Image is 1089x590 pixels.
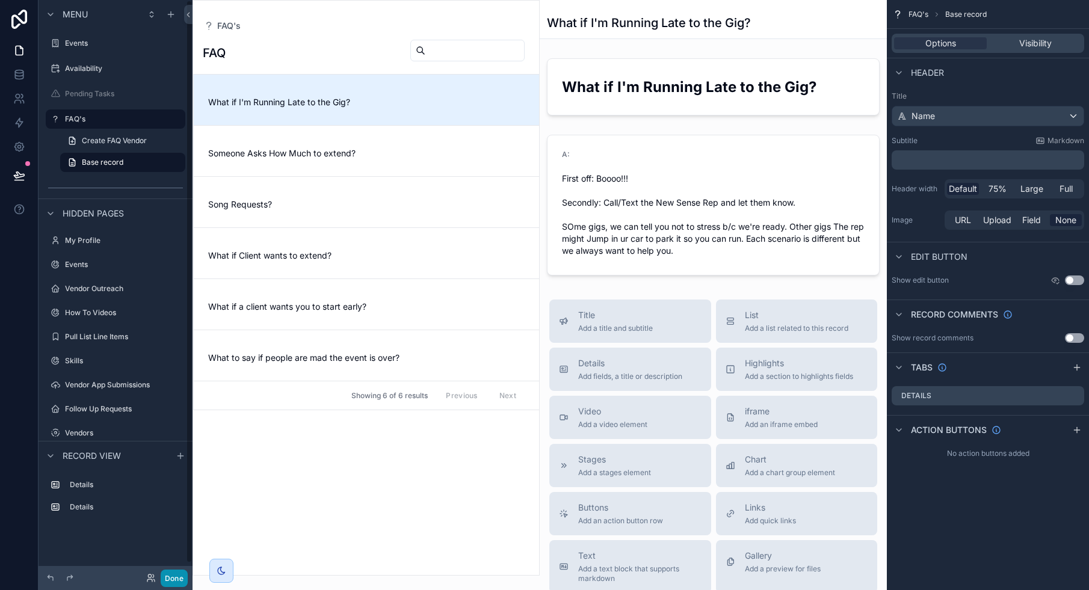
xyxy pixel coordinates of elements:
a: Create FAQ Vendor [60,131,185,150]
button: DetailsAdd fields, a title or description [549,348,711,391]
label: Vendor Outreach [65,284,183,293]
span: Showing 6 of 6 results [351,391,428,401]
label: Vendors [65,428,183,438]
a: Markdown [1035,136,1084,146]
label: Events [65,260,183,269]
a: Vendors [46,423,185,443]
span: Edit button [911,251,967,263]
span: Add an iframe embed [745,420,818,429]
button: ListAdd a list related to this record [716,300,878,343]
label: Pending Tasks [65,89,183,99]
span: List [745,309,848,321]
a: What to say if people are mad the event is over? [194,330,539,381]
a: Pending Tasks [46,84,185,103]
a: FAQ's [46,109,185,129]
button: VideoAdd a video element [549,396,711,439]
span: Details [578,357,682,369]
span: Record view [63,450,121,462]
span: Options [925,37,956,49]
a: Vendor Outreach [46,279,185,298]
a: Song Requests? [194,176,539,227]
button: HighlightsAdd a section to highlights fields [716,348,878,391]
span: Highlights [745,357,853,369]
label: Skills [65,356,183,366]
span: What if Client wants to extend? [208,250,525,262]
button: TitleAdd a title and subtitle [549,300,711,343]
button: ButtonsAdd an action button row [549,492,711,535]
button: ChartAdd a chart group element [716,444,878,487]
span: Default [949,183,977,195]
span: What if I'm Running Late to the Gig? [208,96,525,108]
a: Vendor App Submissions [46,375,185,395]
a: Someone Asks How Much to extend? [194,125,539,176]
a: FAQ's [203,20,241,32]
span: Add a text block that supports markdown [578,564,702,583]
span: Add fields, a title or description [578,372,682,381]
div: Show record comments [892,333,973,343]
span: What if a client wants you to start early? [208,301,525,313]
span: Create FAQ Vendor [82,136,147,146]
div: scrollable content [39,470,193,529]
label: My Profile [65,236,183,245]
span: Large [1020,183,1043,195]
a: How To Videos [46,303,185,322]
h1: FAQ [203,45,226,61]
button: iframeAdd an iframe embed [716,396,878,439]
span: Add an action button row [578,516,663,526]
a: My Profile [46,231,185,250]
span: Add a stages element [578,468,651,478]
span: Links [745,502,796,514]
label: Image [892,215,940,225]
label: Availability [65,64,183,73]
span: Tabs [911,361,933,373]
span: Header [911,67,944,79]
label: Details [70,502,180,512]
a: What if I'm Running Late to the Gig? [194,75,539,125]
span: Menu [63,8,88,20]
span: Record comments [911,309,998,321]
a: What if Client wants to extend? [194,227,539,278]
h1: What if I'm Running Late to the Gig? [547,14,751,31]
span: Add a chart group element [745,468,835,478]
span: Visibility [1019,37,1052,49]
label: Show edit button [892,275,949,285]
span: Hidden pages [63,207,124,220]
button: Name [892,106,1084,126]
span: Title [578,309,653,321]
a: What if a client wants you to start early? [194,278,539,330]
label: Details [901,391,931,401]
span: Buttons [578,502,663,514]
label: Vendor App Submissions [65,380,183,390]
span: Field [1022,214,1041,226]
span: Stages [578,453,651,466]
span: None [1055,214,1076,226]
span: Text [578,550,702,562]
span: Name [912,110,935,122]
span: Song Requests? [208,198,525,210]
span: 75% [989,183,1007,195]
span: FAQ's [217,20,241,32]
span: Chart [745,453,835,466]
a: Skills [46,351,185,370]
button: LinksAdd quick links [716,492,878,535]
span: Someone Asks How Much to extend? [208,147,525,159]
label: Subtitle [892,136,918,146]
span: Markdown [1047,136,1084,146]
span: iframe [745,405,818,417]
label: Pull List Line Items [65,332,183,342]
a: Events [46,255,185,274]
span: FAQ's [909,10,928,19]
a: Follow Up Requests [46,399,185,419]
span: Base record [82,158,123,167]
span: Base record [945,10,987,19]
span: Full [1060,183,1073,195]
label: Header width [892,184,940,194]
span: What to say if people are mad the event is over? [208,352,525,364]
label: FAQ's [65,114,178,124]
span: Add a section to highlights fields [745,372,853,381]
span: Upload [983,214,1011,226]
span: Add a video element [578,420,647,429]
span: Gallery [745,550,821,562]
a: Availability [46,59,185,78]
label: Events [65,38,183,48]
